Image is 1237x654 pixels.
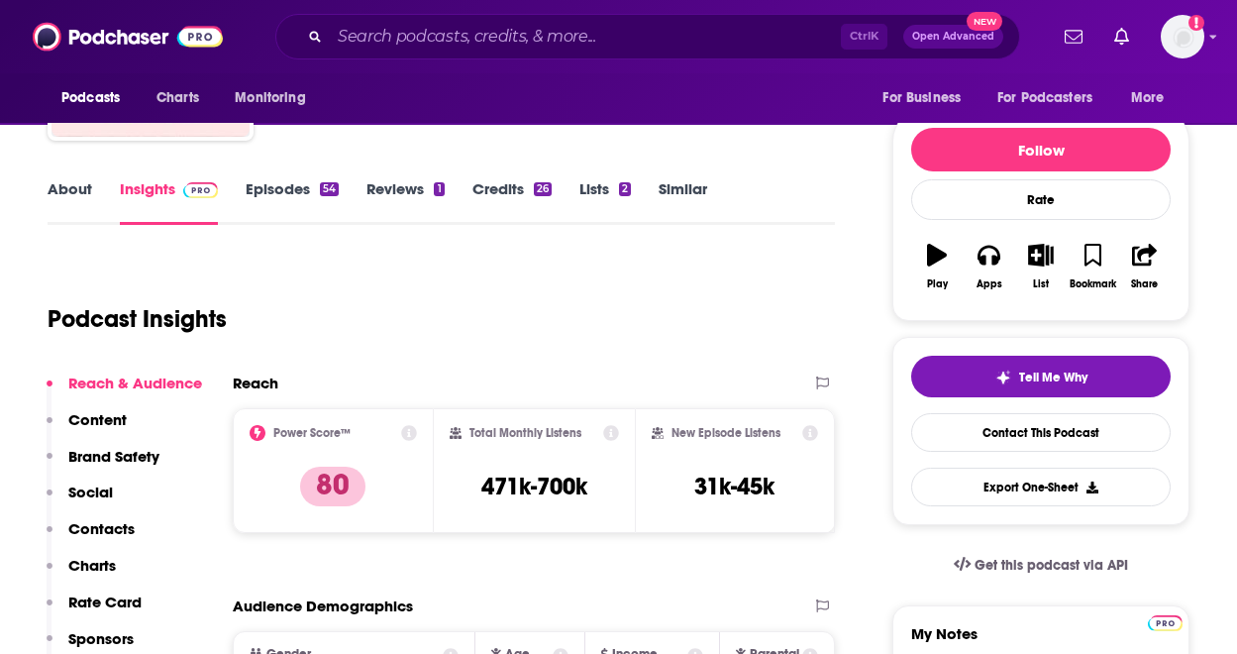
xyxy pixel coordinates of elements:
[48,79,146,117] button: open menu
[534,182,552,196] div: 26
[694,472,774,501] h3: 31k-45k
[671,426,780,440] h2: New Episode Listens
[911,413,1171,452] a: Contact This Podcast
[47,556,116,593] button: Charts
[1188,15,1204,31] svg: Add a profile image
[300,467,365,506] p: 80
[68,447,159,466] p: Brand Safety
[320,182,339,196] div: 54
[1161,15,1204,58] button: Show profile menu
[144,79,211,117] a: Charts
[911,179,1171,220] div: Rate
[235,84,305,112] span: Monitoring
[619,182,631,196] div: 2
[997,84,1092,112] span: For Podcasters
[1131,84,1165,112] span: More
[233,597,413,615] h2: Audience Demographics
[273,426,351,440] h2: Power Score™
[1057,20,1090,54] a: Show notifications dropdown
[963,231,1014,302] button: Apps
[975,557,1128,574] span: Get this podcast via API
[927,278,948,290] div: Play
[579,179,631,225] a: Lists2
[233,374,278,392] h2: Reach
[938,541,1144,590] a: Get this podcast via API
[481,472,587,501] h3: 471k-700k
[1117,79,1189,117] button: open menu
[33,18,223,55] img: Podchaser - Follow, Share and Rate Podcasts
[47,483,113,519] button: Social
[275,14,1020,59] div: Search podcasts, credits, & more...
[1019,370,1087,385] span: Tell Me Why
[977,278,1002,290] div: Apps
[1067,231,1118,302] button: Bookmark
[156,84,199,112] span: Charts
[48,179,92,225] a: About
[47,374,202,410] button: Reach & Audience
[47,410,127,447] button: Content
[47,519,135,556] button: Contacts
[1161,15,1204,58] img: User Profile
[469,426,581,440] h2: Total Monthly Listens
[984,79,1121,117] button: open menu
[47,447,159,484] button: Brand Safety
[68,519,135,538] p: Contacts
[183,182,218,198] img: Podchaser Pro
[48,304,227,334] h1: Podcast Insights
[1119,231,1171,302] button: Share
[1131,278,1158,290] div: Share
[330,21,841,53] input: Search podcasts, credits, & more...
[1070,278,1116,290] div: Bookmark
[68,629,134,648] p: Sponsors
[869,79,985,117] button: open menu
[61,84,120,112] span: Podcasts
[659,179,707,225] a: Similar
[911,468,1171,506] button: Export One-Sheet
[841,24,887,50] span: Ctrl K
[68,410,127,429] p: Content
[68,374,202,392] p: Reach & Audience
[911,128,1171,171] button: Follow
[221,79,331,117] button: open menu
[967,12,1002,31] span: New
[434,182,444,196] div: 1
[1033,278,1049,290] div: List
[366,179,444,225] a: Reviews1
[903,25,1003,49] button: Open AdvancedNew
[68,593,142,611] p: Rate Card
[1015,231,1067,302] button: List
[472,179,552,225] a: Credits26
[912,32,994,42] span: Open Advanced
[1106,20,1137,54] a: Show notifications dropdown
[68,483,113,501] p: Social
[1161,15,1204,58] span: Logged in as Naomiumusic
[1148,612,1183,631] a: Pro website
[995,370,1011,385] img: tell me why sparkle
[47,593,142,629] button: Rate Card
[120,179,218,225] a: InsightsPodchaser Pro
[68,556,116,575] p: Charts
[246,179,339,225] a: Episodes54
[911,231,963,302] button: Play
[882,84,961,112] span: For Business
[911,356,1171,397] button: tell me why sparkleTell Me Why
[1148,615,1183,631] img: Podchaser Pro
